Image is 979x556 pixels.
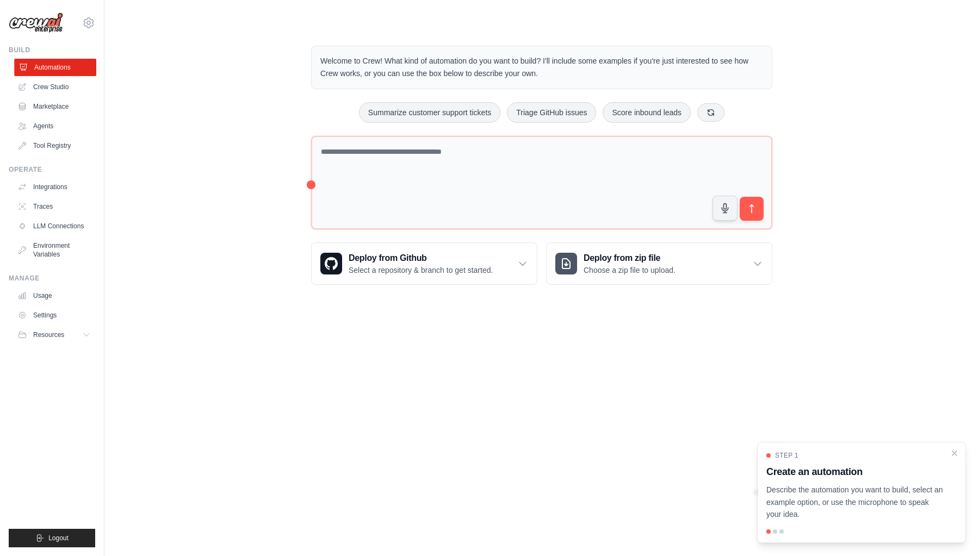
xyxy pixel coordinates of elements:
[13,117,95,135] a: Agents
[13,178,95,196] a: Integrations
[359,102,500,123] button: Summarize customer support tickets
[584,265,676,276] p: Choose a zip file to upload.
[13,137,95,154] a: Tool Registry
[13,237,95,263] a: Environment Variables
[13,307,95,324] a: Settings
[13,326,95,343] button: Resources
[14,59,96,76] a: Automations
[13,78,95,96] a: Crew Studio
[9,165,95,174] div: Operate
[349,265,493,276] p: Select a repository & branch to get started.
[13,217,95,235] a: LLM Connections
[775,451,798,460] span: Step 1
[9,46,95,54] div: Build
[603,102,691,123] button: Score inbound leads
[13,98,95,115] a: Marketplace
[925,504,979,556] iframe: Chat Widget
[48,534,69,542] span: Logout
[766,484,944,521] p: Describe the automation you want to build, select an example option, or use the microphone to spe...
[584,252,676,265] h3: Deploy from zip file
[13,287,95,304] a: Usage
[349,252,493,265] h3: Deploy from Github
[320,55,763,80] p: Welcome to Crew! What kind of automation do you want to build? I'll include some examples if you'...
[9,274,95,283] div: Manage
[13,198,95,215] a: Traces
[33,330,64,339] span: Resources
[9,529,95,547] button: Logout
[507,102,596,123] button: Triage GitHub issues
[766,464,944,479] h3: Create an automation
[950,449,959,458] button: Close walkthrough
[9,13,63,33] img: Logo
